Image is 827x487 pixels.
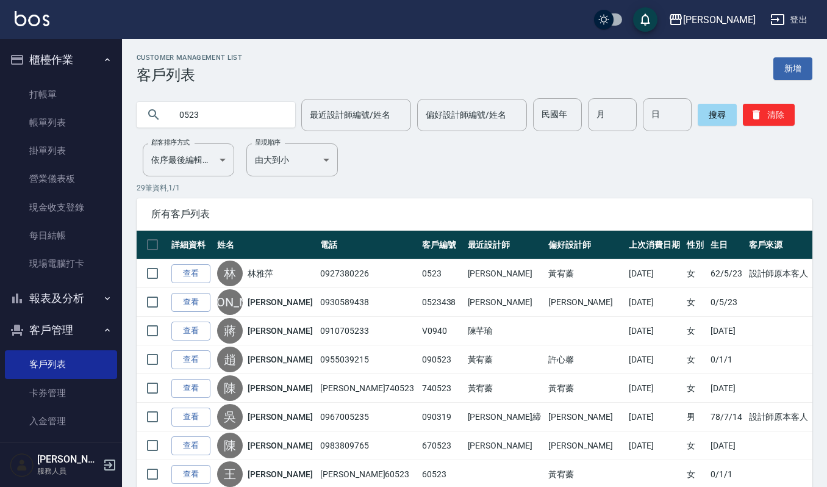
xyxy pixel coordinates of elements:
td: [DATE] [626,431,684,460]
td: 0/1/1 [707,345,746,374]
td: 女 [684,345,707,374]
td: [DATE] [626,259,684,288]
img: Logo [15,11,49,26]
button: 清除 [743,104,795,126]
div: 王 [217,461,243,487]
td: 740523 [419,374,465,403]
a: 現場電腦打卡 [5,250,117,278]
div: 由大到小 [246,143,338,176]
a: [PERSON_NAME] [248,325,312,337]
td: [DATE] [707,431,746,460]
td: 許心馨 [545,345,626,374]
td: 0910705233 [317,317,419,345]
th: 詳細資料 [168,231,214,259]
td: 670523 [419,431,465,460]
a: 每日結帳 [5,222,117,250]
th: 電話 [317,231,419,259]
a: 打帳單 [5,81,117,109]
a: [PERSON_NAME] [248,411,312,423]
td: 男 [684,403,707,431]
td: 0523 [419,259,465,288]
td: [PERSON_NAME] [545,431,626,460]
div: 陳 [217,375,243,401]
td: [DATE] [707,374,746,403]
td: 0955039215 [317,345,419,374]
td: [DATE] [626,317,684,345]
td: 設計師原本客人 [746,259,812,288]
div: 吳 [217,404,243,430]
a: [PERSON_NAME] [248,382,312,394]
h2: Customer Management List [137,54,242,62]
td: [PERSON_NAME] [465,288,545,317]
a: 入金管理 [5,407,117,435]
td: 女 [684,317,707,345]
a: 卡券管理 [5,379,117,407]
a: [PERSON_NAME] [248,296,312,308]
button: 登出 [765,9,812,31]
div: 趙 [217,347,243,372]
td: 黃宥蓁 [465,374,545,403]
button: 客戶管理 [5,314,117,346]
td: [DATE] [626,288,684,317]
td: 黃宥蓁 [545,259,626,288]
button: 櫃檯作業 [5,44,117,76]
td: [PERSON_NAME] [545,288,626,317]
td: [PERSON_NAME]締 [465,403,545,431]
td: 0983809765 [317,431,419,460]
a: 查看 [171,350,210,369]
div: 蔣 [217,318,243,344]
a: [PERSON_NAME] [248,353,312,366]
td: [DATE] [626,345,684,374]
p: 服務人員 [37,466,99,477]
button: 搜尋 [698,104,737,126]
a: 查看 [171,322,210,341]
td: 090523 [419,345,465,374]
td: 78/7/14 [707,403,746,431]
th: 客戶編號 [419,231,465,259]
td: 090319 [419,403,465,431]
a: 營業儀表板 [5,165,117,193]
td: [DATE] [626,374,684,403]
td: 女 [684,374,707,403]
a: 查看 [171,408,210,427]
h3: 客戶列表 [137,67,242,84]
th: 偏好設計師 [545,231,626,259]
span: 所有客戶列表 [151,208,798,220]
div: 依序最後編輯時間 [143,143,234,176]
td: 黃宥蓁 [465,345,545,374]
div: [PERSON_NAME] [683,12,756,27]
td: 女 [684,288,707,317]
a: 查看 [171,293,210,312]
td: [PERSON_NAME] [465,259,545,288]
td: 0/5/23 [707,288,746,317]
td: 0927380226 [317,259,419,288]
td: [PERSON_NAME] [465,431,545,460]
img: Person [10,453,34,477]
a: 新增 [773,57,812,80]
a: 掛單列表 [5,137,117,165]
button: save [633,7,657,32]
p: 29 筆資料, 1 / 1 [137,182,812,193]
th: 生日 [707,231,746,259]
a: 客戶列表 [5,350,117,378]
td: [DATE] [707,317,746,345]
a: 查看 [171,264,210,283]
a: 林雅萍 [248,267,273,280]
label: 顧客排序方式 [151,138,190,147]
td: 0930589438 [317,288,419,317]
td: 陳芊瑜 [465,317,545,345]
a: 查看 [171,436,210,455]
th: 姓名 [214,231,317,259]
td: 黃宥蓁 [545,374,626,403]
td: 0967005235 [317,403,419,431]
td: [PERSON_NAME] [545,403,626,431]
th: 客戶來源 [746,231,812,259]
td: 女 [684,431,707,460]
div: 林 [217,261,243,286]
th: 性別 [684,231,707,259]
div: [PERSON_NAME] [217,289,243,315]
td: [DATE] [626,403,684,431]
td: [PERSON_NAME]740523 [317,374,419,403]
a: 查看 [171,465,210,484]
div: 陳 [217,433,243,458]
